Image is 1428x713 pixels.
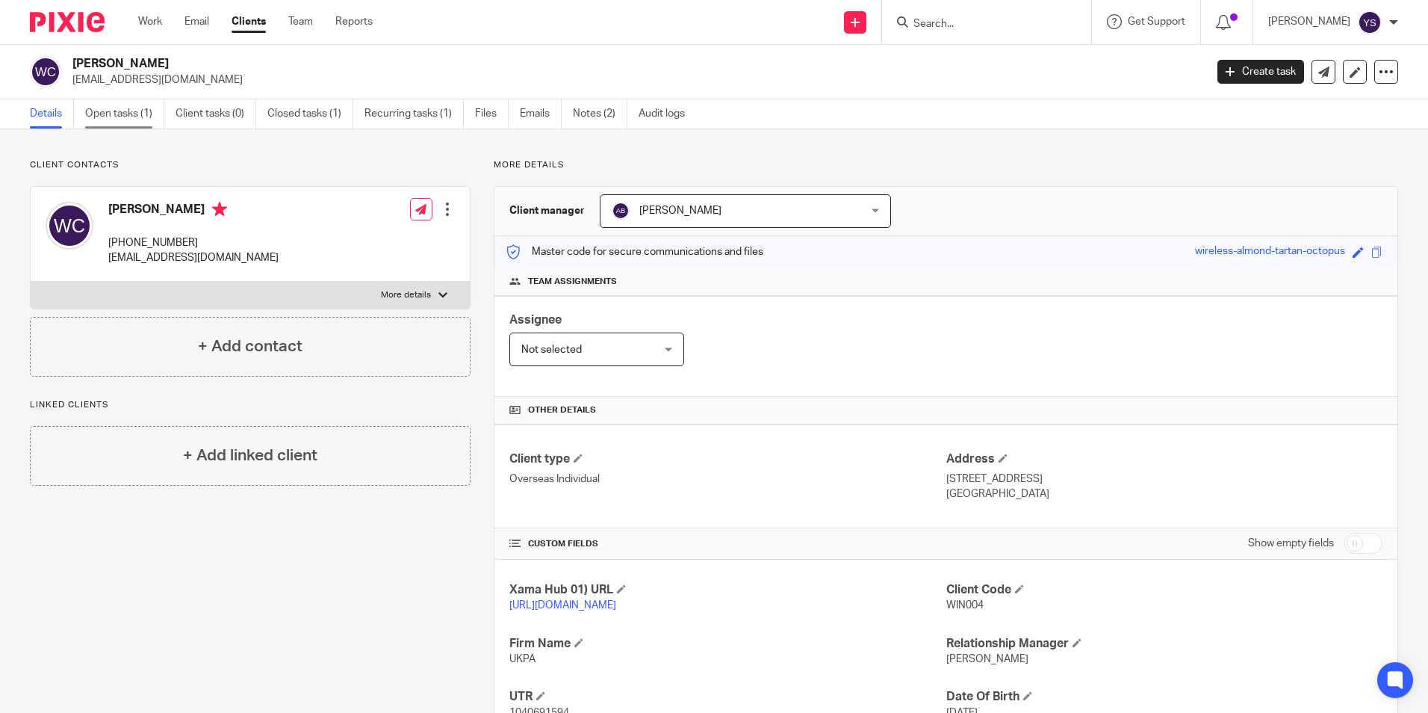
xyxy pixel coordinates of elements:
[30,159,471,171] p: Client contacts
[509,600,616,611] a: [URL][DOMAIN_NAME]
[528,276,617,288] span: Team assignments
[184,14,209,29] a: Email
[108,202,279,220] h4: [PERSON_NAME]
[509,472,946,487] p: Overseas Individual
[521,345,582,355] span: Not selected
[108,235,279,250] p: [PHONE_NUMBER]
[198,335,302,358] h4: + Add contact
[946,636,1382,652] h4: Relationship Manager
[1248,536,1334,551] label: Show empty fields
[509,538,946,550] h4: CUSTOM FIELDS
[1195,244,1345,261] div: wireless-almond-tartan-octopus
[1268,14,1350,29] p: [PERSON_NAME]
[212,202,227,217] i: Primary
[912,18,1046,31] input: Search
[639,206,721,216] span: [PERSON_NAME]
[30,12,105,32] img: Pixie
[381,289,431,301] p: More details
[85,99,164,129] a: Open tasks (1)
[232,14,266,29] a: Clients
[509,203,585,218] h3: Client manager
[509,451,946,467] h4: Client type
[639,99,696,129] a: Audit logs
[509,582,946,598] h4: Xama Hub 01) URL
[1128,16,1185,27] span: Get Support
[183,444,317,467] h4: + Add linked client
[30,56,61,87] img: svg%3E
[946,689,1382,705] h4: Date Of Birth
[946,600,984,611] span: WIN004
[494,159,1398,171] p: More details
[138,14,162,29] a: Work
[176,99,256,129] a: Client tasks (0)
[72,72,1195,87] p: [EMAIL_ADDRESS][DOMAIN_NAME]
[946,582,1382,598] h4: Client Code
[267,99,353,129] a: Closed tasks (1)
[506,244,763,259] p: Master code for secure communications and files
[520,99,562,129] a: Emails
[1358,10,1382,34] img: svg%3E
[72,56,970,72] h2: [PERSON_NAME]
[288,14,313,29] a: Team
[1217,60,1304,84] a: Create task
[509,314,562,326] span: Assignee
[30,99,74,129] a: Details
[335,14,373,29] a: Reports
[612,202,630,220] img: svg%3E
[364,99,464,129] a: Recurring tasks (1)
[528,404,596,416] span: Other details
[946,487,1382,501] p: [GEOGRAPHIC_DATA]
[509,654,535,664] span: UKPA
[509,636,946,652] h4: Firm Name
[946,654,1028,664] span: [PERSON_NAME]
[509,689,946,705] h4: UTR
[30,399,471,411] p: Linked clients
[46,202,93,250] img: svg%3E
[946,451,1382,467] h4: Address
[573,99,627,129] a: Notes (2)
[475,99,509,129] a: Files
[108,250,279,265] p: [EMAIL_ADDRESS][DOMAIN_NAME]
[946,472,1382,487] p: [STREET_ADDRESS]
